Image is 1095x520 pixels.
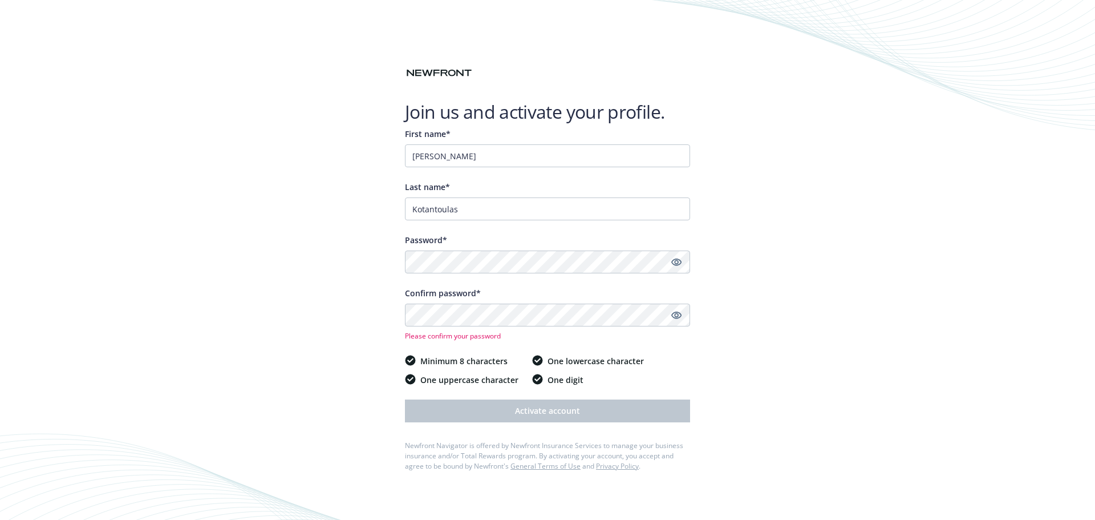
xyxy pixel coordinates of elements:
[405,251,690,273] input: Enter a unique password...
[405,235,447,245] span: Password*
[420,374,518,386] span: One uppercase character
[405,100,690,123] h1: Join us and activate your profile.
[405,288,481,299] span: Confirm password*
[405,67,473,79] img: Newfront logo
[405,182,450,192] span: Last name*
[670,308,683,322] a: Show password
[547,374,583,386] span: One digit
[405,331,690,341] span: Please confirm your password
[596,461,639,471] a: Privacy Policy
[405,441,690,471] div: Newfront Navigator is offered by Newfront Insurance Services to manage your business insurance an...
[515,405,580,416] span: Activate account
[405,304,690,326] input: Confirm your unique password...
[405,197,690,220] input: Enter your last name...
[420,355,508,367] span: Minimum 8 characters
[510,461,581,471] a: General Terms of Use
[405,400,690,422] button: Activate account
[405,128,451,139] span: First name*
[547,355,644,367] span: One lowercase character
[670,255,683,269] a: Show password
[405,144,690,167] input: Enter your first name...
